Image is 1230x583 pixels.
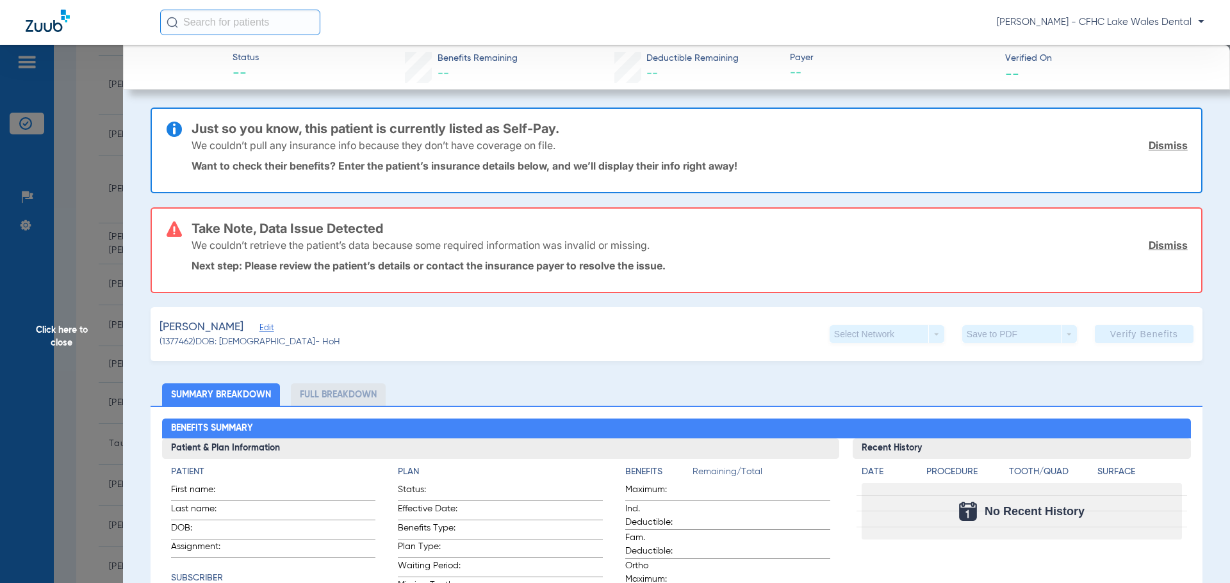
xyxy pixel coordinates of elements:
span: Status [233,51,259,65]
app-breakdown-title: Benefits [625,465,693,483]
span: Status: [398,483,461,500]
span: Assignment: [171,540,234,557]
span: -- [790,65,994,81]
span: DOB: [171,522,234,539]
span: Ind. Deductible: [625,502,688,529]
p: We couldn’t retrieve the patient’s data because some required information was invalid or missing. [192,239,650,252]
h4: Date [862,465,915,479]
span: Deductible Remaining [646,52,739,65]
app-breakdown-title: Date [862,465,915,483]
h4: Tooth/Quad [1009,465,1094,479]
li: Summary Breakdown [162,383,280,406]
p: We couldn’t pull any insurance info because they don’t have coverage on file. [192,139,555,152]
h4: Surface [1097,465,1182,479]
img: error-icon [167,221,182,237]
iframe: Chat Widget [1166,522,1230,583]
img: Search Icon [167,17,178,28]
span: -- [646,68,658,79]
span: Benefits Remaining [438,52,518,65]
span: -- [233,65,259,83]
span: No Recent History [985,505,1085,518]
app-breakdown-title: Tooth/Quad [1009,465,1094,483]
app-breakdown-title: Surface [1097,465,1182,483]
h4: Benefits [625,465,693,479]
span: Last name: [171,502,234,520]
app-breakdown-title: Procedure [926,465,1004,483]
h4: Procedure [926,465,1004,479]
span: Benefits Type: [398,522,461,539]
h3: Recent History [853,438,1192,459]
img: info-icon [167,122,182,137]
span: (1377462) DOB: [DEMOGRAPHIC_DATA] - HoH [160,335,340,349]
h2: Benefits Summary [162,419,1192,439]
span: [PERSON_NAME] [160,319,243,335]
h4: Patient [171,465,376,479]
span: Effective Date: [398,502,461,520]
span: Remaining/Total [693,465,830,483]
p: Next step: Please review the patient’s details or contact the insurance payer to resolve the issue. [192,259,1188,272]
span: Payer [790,51,994,65]
span: Maximum: [625,483,688,500]
h3: Take Note, Data Issue Detected [192,222,1188,235]
span: [PERSON_NAME] - CFHC Lake Wales Dental [997,16,1204,29]
a: Dismiss [1149,239,1188,252]
input: Search for patients [160,10,320,35]
h3: Patient & Plan Information [162,438,839,459]
span: -- [438,68,449,79]
span: Fam. Deductible: [625,531,688,558]
p: Want to check their benefits? Enter the patient’s insurance details below, and we’ll display thei... [192,159,1188,172]
span: First name: [171,483,234,500]
h3: Just so you know, this patient is currently listed as Self-Pay. [192,122,1188,135]
span: Waiting Period: [398,559,461,577]
span: Edit [259,323,271,335]
a: Dismiss [1149,139,1188,152]
span: -- [1005,67,1019,80]
li: Full Breakdown [291,383,386,406]
img: Zuub Logo [26,10,70,32]
span: Verified On [1005,52,1209,65]
h4: Plan [398,465,603,479]
img: Calendar [959,502,977,521]
span: Plan Type: [398,540,461,557]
